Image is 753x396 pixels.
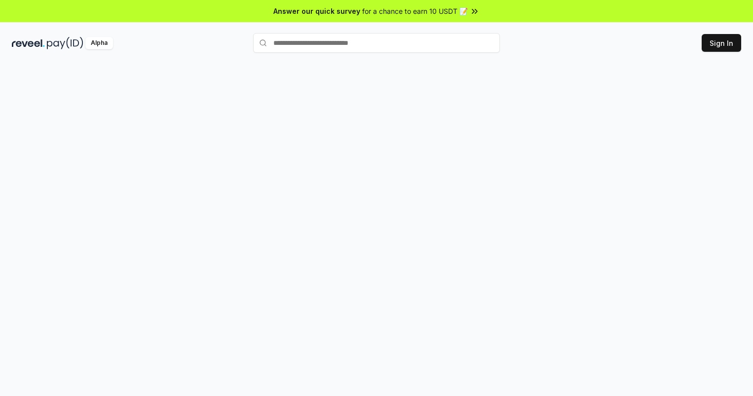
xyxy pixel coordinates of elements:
div: Alpha [85,37,113,49]
span: for a chance to earn 10 USDT 📝 [362,6,468,16]
button: Sign In [702,34,741,52]
img: pay_id [47,37,83,49]
img: reveel_dark [12,37,45,49]
span: Answer our quick survey [273,6,360,16]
